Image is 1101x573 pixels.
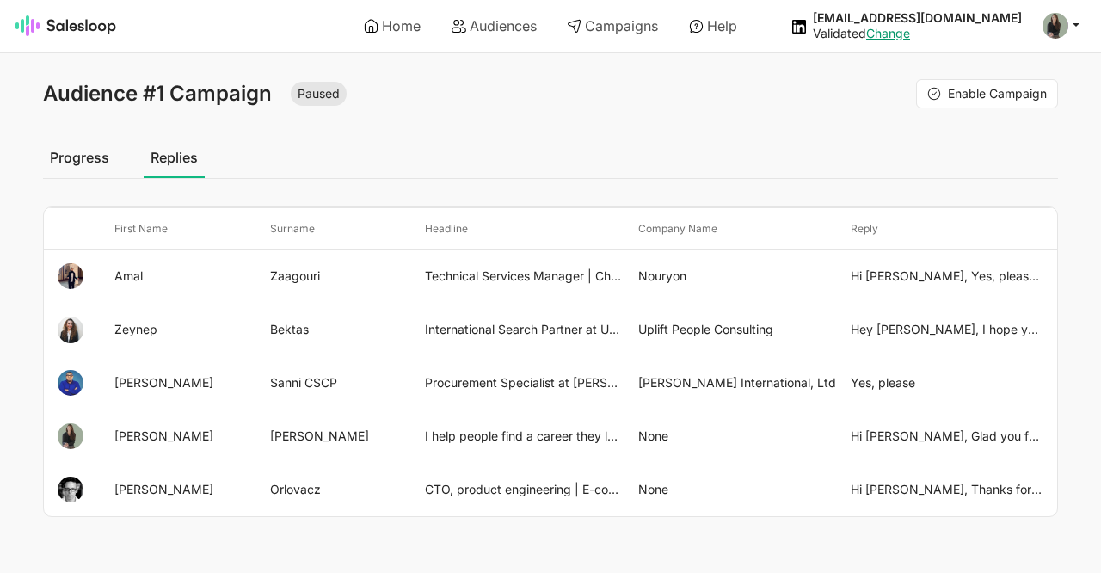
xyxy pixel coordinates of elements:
[866,26,910,40] a: Change
[631,208,845,250] th: Company Name
[58,477,83,502] img: Peter Orlovacz
[844,463,1057,516] td: Hi [PERSON_NAME], Thanks for having us. It was really useful, a good reminder of what not to do (...
[418,463,631,516] td: CTO, product engineering | E-commerce, banking, telecoms
[15,15,117,36] img: Salesloop
[418,356,631,410] td: Procurement Specialist at [PERSON_NAME] International Inc.
[418,250,631,304] td: Technical Services Manager | Changemaker in Home & Personal Care | Growth & Customer Engagement |...
[114,482,213,496] a: [PERSON_NAME]
[440,11,549,40] a: Audiences
[844,356,1057,410] td: Yes, please
[58,423,83,449] img: Nicola Beck
[58,263,83,289] img: Amal Zaagouri
[270,482,321,496] a: Orlovacz
[270,268,320,283] a: Zaagouri
[418,208,631,250] th: Headline
[114,322,157,336] a: Zeynep
[114,375,213,390] a: [PERSON_NAME]
[555,11,670,40] a: Campaigns
[43,81,272,106] span: Audience #1 Campaign
[844,303,1057,356] td: Hey [PERSON_NAME], I hope you’re doing well. Yes, I’d love that. Unfortunately, I couldn’t attend...
[144,136,205,179] a: Replies
[58,370,83,396] img: Samson Sanni CSCP
[631,356,845,410] td: [PERSON_NAME] International, Ltd
[43,136,116,179] a: Progress
[813,10,1022,26] div: [EMAIL_ADDRESS][DOMAIN_NAME]
[631,303,845,356] td: Uplift People Consulting
[291,82,347,106] span: Paused
[844,208,1057,250] th: Reply
[844,250,1057,304] td: Hi [PERSON_NAME], Yes, please. I actually wanted to asj fir the recording because I missed the be...
[916,79,1058,108] a: Enable Campaign
[114,268,143,283] a: Amal
[352,11,433,40] a: Home
[631,463,845,516] td: None
[631,410,845,463] td: None
[270,375,337,390] a: Sanni CSCP
[418,303,631,356] td: International Search Partner at Uplift People Consulting
[270,322,309,336] a: Bektas
[270,428,369,443] a: [PERSON_NAME]
[263,208,418,250] th: Surname
[418,410,631,463] td: I help people find a career they love. Career Coaching Programs | Career Development | Search Str...
[114,428,213,443] a: [PERSON_NAME]
[948,86,1047,101] span: Enable Campaign
[813,26,1022,41] div: Validated
[677,11,749,40] a: Help
[631,250,845,304] td: Nouryon
[108,208,262,250] th: First Name
[58,317,83,342] img: Zeynep Bektas
[844,410,1057,463] td: Hi [PERSON_NAME], Glad you found it useful! The Interview Prep session is a private 1:1 hour long...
